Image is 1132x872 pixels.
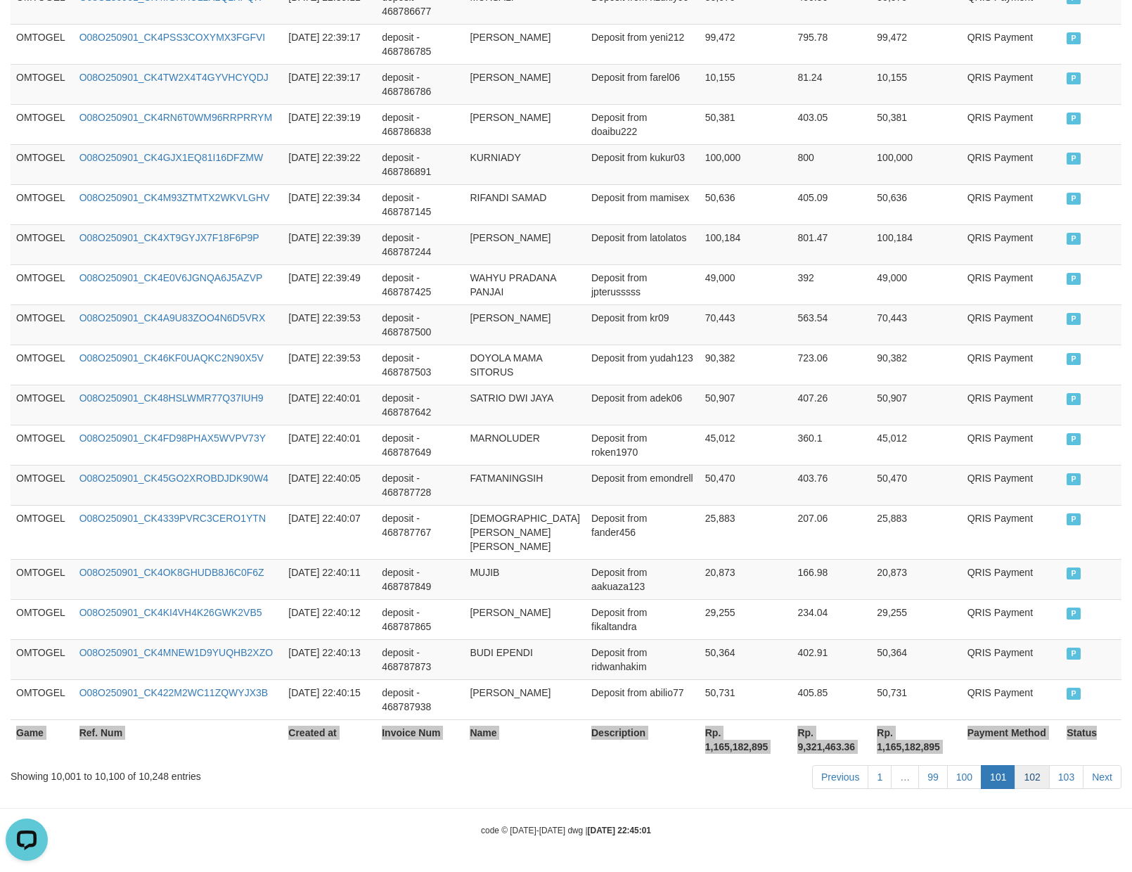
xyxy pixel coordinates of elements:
[79,473,269,484] a: O08O250901_CK45GO2XROBDJDK90W4
[586,184,700,224] td: Deposit from mamisex
[792,385,871,425] td: 407.26
[283,104,376,144] td: [DATE] 22:39:19
[792,465,871,505] td: 403.76
[79,112,272,123] a: O08O250901_CK4RN6T0WM96RRPRRYM
[283,224,376,264] td: [DATE] 22:39:39
[11,224,74,264] td: OMTOGEL
[1061,719,1121,759] th: Status
[871,425,961,465] td: 45,012
[586,104,700,144] td: Deposit from doaibu222
[464,184,586,224] td: RIFANDI SAMAD
[464,465,586,505] td: FATMANINGSIH
[283,144,376,184] td: [DATE] 22:39:22
[283,385,376,425] td: [DATE] 22:40:01
[586,385,700,425] td: Deposit from adek06
[947,765,982,789] a: 100
[586,559,700,599] td: Deposit from aakuaza123
[871,639,961,679] td: 50,364
[1067,273,1081,285] span: PAID
[700,425,792,465] td: 45,012
[283,639,376,679] td: [DATE] 22:40:13
[792,559,871,599] td: 166.98
[962,104,1062,144] td: QRIS Payment
[376,599,464,639] td: deposit - 468787865
[871,559,961,599] td: 20,873
[586,719,700,759] th: Description
[962,639,1062,679] td: QRIS Payment
[376,184,464,224] td: deposit - 468787145
[1067,648,1081,660] span: PAID
[586,465,700,505] td: Deposit from emondrell
[283,465,376,505] td: [DATE] 22:40:05
[464,224,586,264] td: [PERSON_NAME]
[1067,473,1081,485] span: PAID
[11,144,74,184] td: OMTOGEL
[586,679,700,719] td: Deposit from abilio77
[79,72,269,83] a: O08O250901_CK4TW2X4T4GYVHCYQDJ
[700,345,792,385] td: 90,382
[792,184,871,224] td: 405.09
[700,465,792,505] td: 50,470
[376,505,464,559] td: deposit - 468787767
[79,513,266,524] a: O08O250901_CK4339PVRC3CERO1YTN
[586,639,700,679] td: Deposit from ridwanhakim
[871,505,961,559] td: 25,883
[792,264,871,304] td: 392
[79,392,264,404] a: O08O250901_CK48HSLWMR77Q37IUH9
[962,184,1062,224] td: QRIS Payment
[700,505,792,559] td: 25,883
[79,352,264,364] a: O08O250901_CK46KF0UAQKC2N90X5V
[962,64,1062,104] td: QRIS Payment
[11,264,74,304] td: OMTOGEL
[962,465,1062,505] td: QRIS Payment
[700,24,792,64] td: 99,472
[586,264,700,304] td: Deposit from jpterusssss
[376,224,464,264] td: deposit - 468787244
[586,425,700,465] td: Deposit from roken1970
[11,764,461,783] div: Showing 10,001 to 10,100 of 10,248 entries
[962,304,1062,345] td: QRIS Payment
[79,647,273,658] a: O08O250901_CK4MNEW1D9YUQHB2XZO
[586,505,700,559] td: Deposit from fander456
[11,719,74,759] th: Game
[1067,393,1081,405] span: PAID
[11,345,74,385] td: OMTOGEL
[376,144,464,184] td: deposit - 468786891
[700,559,792,599] td: 20,873
[700,599,792,639] td: 29,255
[871,24,961,64] td: 99,472
[1067,353,1081,365] span: PAID
[868,765,892,789] a: 1
[1067,688,1081,700] span: PAID
[700,304,792,345] td: 70,443
[1067,113,1081,124] span: PAID
[871,264,961,304] td: 49,000
[871,104,961,144] td: 50,381
[464,345,586,385] td: DOYOLA MAMA SITORUS
[586,304,700,345] td: Deposit from kr09
[1015,765,1049,789] a: 102
[586,64,700,104] td: Deposit from farel06
[871,304,961,345] td: 70,443
[962,345,1062,385] td: QRIS Payment
[871,345,961,385] td: 90,382
[588,826,651,835] strong: [DATE] 22:45:01
[700,639,792,679] td: 50,364
[11,304,74,345] td: OMTOGEL
[792,505,871,559] td: 207.06
[962,679,1062,719] td: QRIS Payment
[700,679,792,719] td: 50,731
[871,385,961,425] td: 50,907
[283,24,376,64] td: [DATE] 22:39:17
[74,719,283,759] th: Ref. Num
[11,559,74,599] td: OMTOGEL
[871,144,961,184] td: 100,000
[464,679,586,719] td: [PERSON_NAME]
[700,719,792,759] th: Rp. 1,165,182,895
[11,639,74,679] td: OMTOGEL
[700,385,792,425] td: 50,907
[792,144,871,184] td: 800
[464,425,586,465] td: MARNOLUDER
[79,312,266,323] a: O08O250901_CK4A9U83ZOO4N6D5VRX
[586,24,700,64] td: Deposit from yeni212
